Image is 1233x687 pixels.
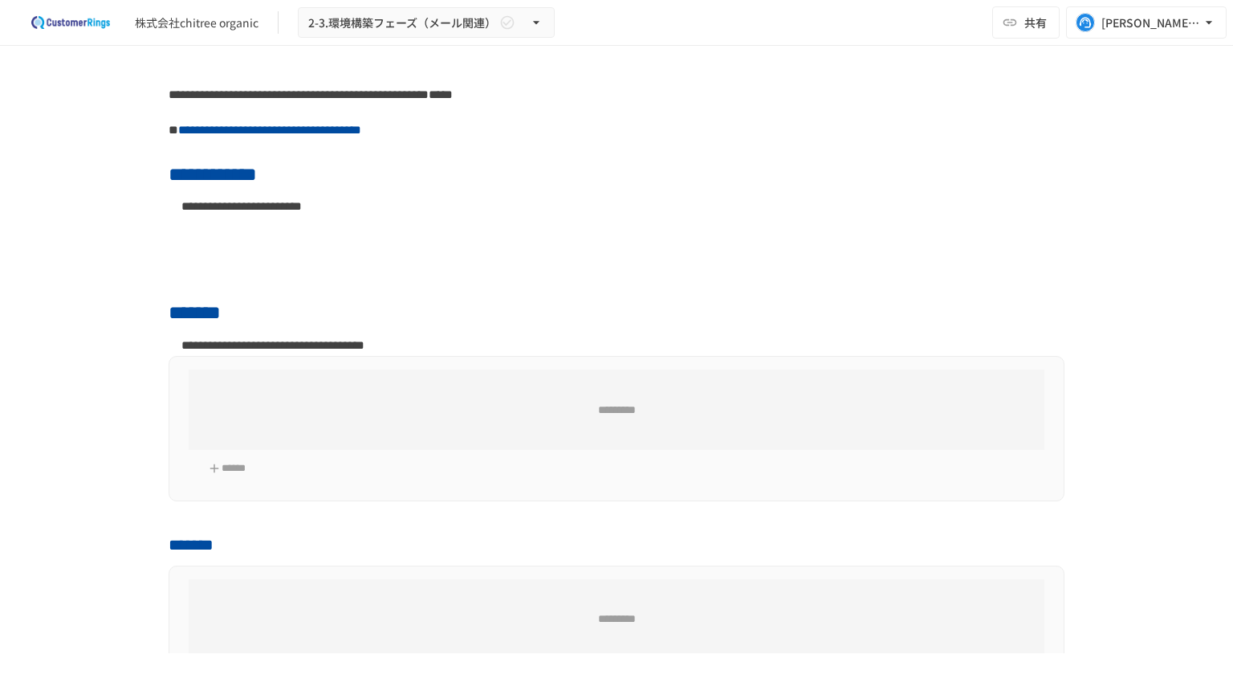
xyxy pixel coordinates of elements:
button: 共有 [992,6,1060,39]
span: 2-3.環境構築フェーズ（メール関連） [308,13,496,33]
div: 株式会社chitree organic [135,14,258,31]
span: 共有 [1024,14,1047,31]
button: 2-3.環境構築フェーズ（メール関連） [298,7,555,39]
button: [PERSON_NAME][EMAIL_ADDRESS][DOMAIN_NAME] [1066,6,1227,39]
div: [PERSON_NAME][EMAIL_ADDRESS][DOMAIN_NAME] [1101,13,1201,33]
img: 2eEvPB0nRDFhy0583kMjGN2Zv6C2P7ZKCFl8C3CzR0M [19,10,122,35]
